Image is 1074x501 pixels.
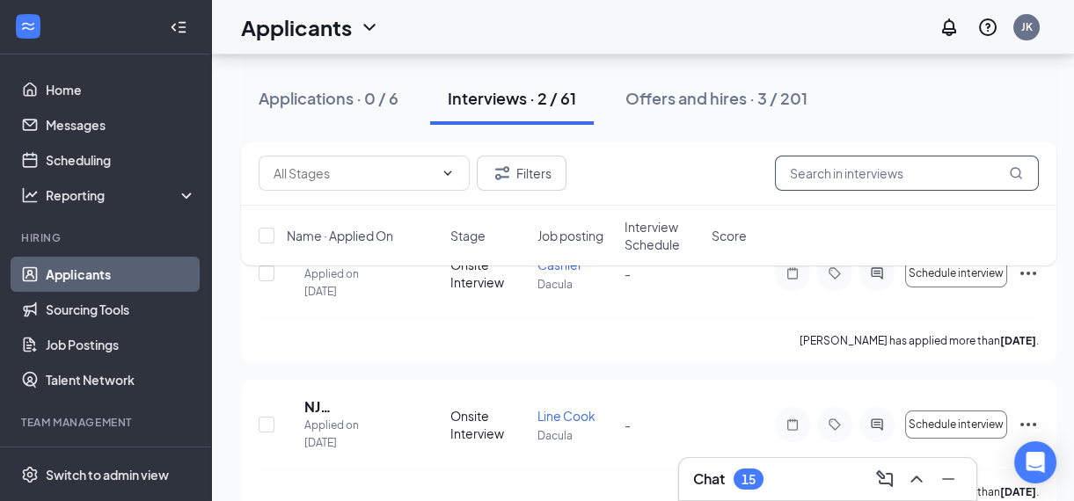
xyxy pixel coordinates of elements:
[775,156,1039,191] input: Search in interviews
[46,72,196,107] a: Home
[19,18,37,35] svg: WorkstreamLogo
[259,87,398,109] div: Applications · 0 / 6
[450,407,527,442] div: Onsite Interview
[274,163,434,183] input: All Stages
[46,186,197,204] div: Reporting
[21,186,39,204] svg: Analysis
[46,107,196,142] a: Messages
[625,87,807,109] div: Offers and hires · 3 / 201
[450,227,486,244] span: Stage
[537,277,614,292] p: Dacula
[448,87,576,109] div: Interviews · 2 / 61
[625,218,701,253] span: Interview Schedule
[906,468,927,490] svg: ChevronUp
[1014,441,1056,483] div: Open Intercom Messenger
[46,362,196,397] a: Talent Network
[742,472,756,487] div: 15
[287,227,393,244] span: Name · Applied On
[938,468,959,490] svg: Minimize
[46,292,196,327] a: Sourcing Tools
[824,417,845,432] svg: Tag
[782,417,803,432] svg: Note
[712,227,747,244] span: Score
[21,230,193,245] div: Hiring
[304,417,378,452] div: Applied on [DATE]
[537,227,603,244] span: Job posting
[241,12,352,42] h1: Applicants
[1000,485,1036,498] b: [DATE]
[537,428,614,443] p: Dacula
[871,465,899,493] button: ComposeMessage
[46,466,169,483] div: Switch to admin view
[170,18,187,36] svg: Collapse
[477,156,566,191] button: Filter Filters
[800,333,1039,348] p: [PERSON_NAME] has applied more than .
[21,466,39,483] svg: Settings
[902,465,931,493] button: ChevronUp
[537,408,595,424] span: Line Cook
[625,417,631,432] span: -
[359,17,380,38] svg: ChevronDown
[304,397,378,417] h5: NJ [PERSON_NAME]
[1018,414,1039,435] svg: Ellipses
[46,327,196,362] a: Job Postings
[939,17,960,38] svg: Notifications
[866,417,888,432] svg: ActiveChat
[21,415,193,430] div: Team Management
[905,410,1007,439] button: Schedule interview
[46,142,196,178] a: Scheduling
[874,468,895,490] svg: ComposeMessage
[693,469,725,489] h3: Chat
[1000,334,1036,347] b: [DATE]
[1021,19,1033,34] div: JK
[1009,166,1023,180] svg: MagnifyingGlass
[46,257,196,292] a: Applicants
[492,163,513,184] svg: Filter
[441,166,455,180] svg: ChevronDown
[304,265,378,301] div: Applied on [DATE]
[909,418,1004,431] span: Schedule interview
[934,465,962,493] button: Minimize
[977,17,998,38] svg: QuestionInfo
